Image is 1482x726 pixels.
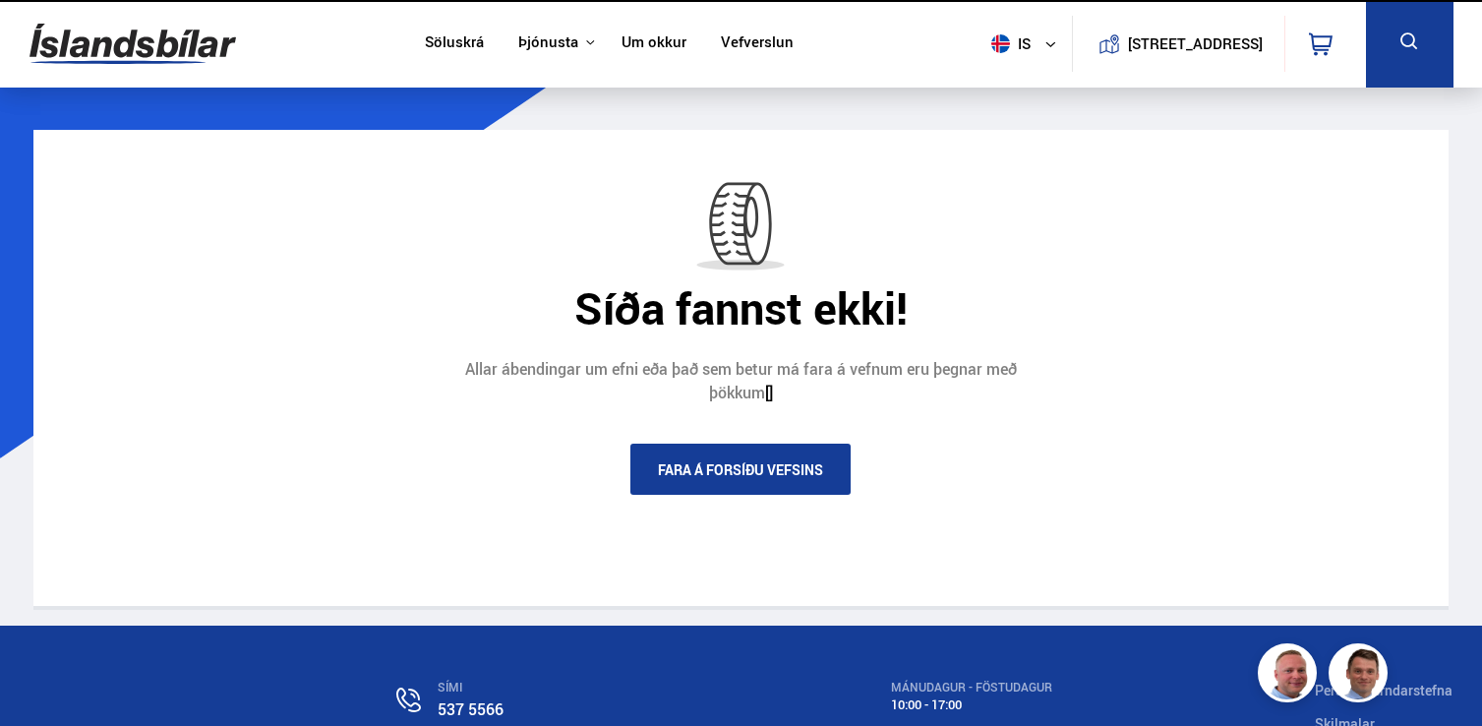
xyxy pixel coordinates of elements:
img: svg+xml;base64,PHN2ZyB4bWxucz0iaHR0cDovL3d3dy53My5vcmcvMjAwMC9zdmciIHdpZHRoPSI1MTIiIGhlaWdodD0iNT... [991,34,1010,53]
div: SÍMI [438,681,720,695]
span: is [983,34,1033,53]
div: 10:00 - 17:00 [891,697,1145,712]
button: [STREET_ADDRESS] [1136,35,1256,52]
a: [STREET_ADDRESS] [1083,16,1274,72]
button: Þjónusta [518,33,578,52]
img: n0V2lOsqF3l1V2iz.svg [396,688,421,712]
a: Fara á forsíðu vefsins [630,444,851,495]
a: [] [765,382,773,403]
img: G0Ugv5HjCgRt.svg [30,12,236,76]
button: is [983,15,1072,73]
img: siFngHWaQ9KaOqBr.png [1261,646,1320,705]
img: FbJEzSuNWCJXmdc-.webp [1332,646,1391,705]
div: Allar ábendingar um efni eða það sem betur má fara á vefnum eru þegnar með þökkum [445,358,1036,404]
a: 537 5566 [438,698,504,720]
a: Vefverslun [721,33,794,54]
a: Um okkur [622,33,686,54]
div: Síða fannst ekki! [48,282,1435,333]
div: MÁNUDAGUR - FÖSTUDAGUR [891,681,1145,695]
a: Söluskrá [425,33,484,54]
